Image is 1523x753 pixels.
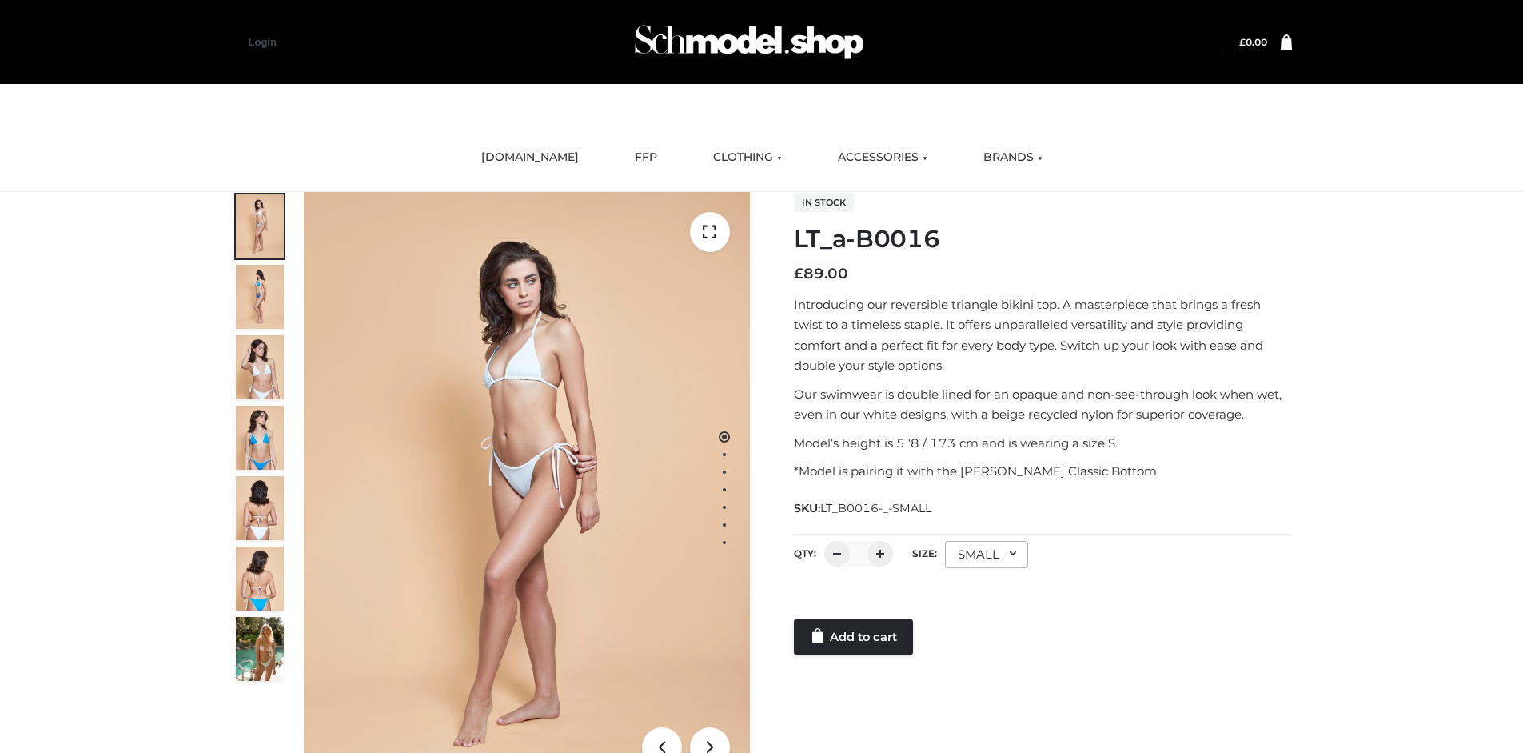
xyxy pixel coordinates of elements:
[1239,36,1267,48] a: £0.00
[794,384,1292,425] p: Our swimwear is double lined for an opaque and non-see-through look when wet, even in our white d...
[629,10,869,74] img: Schmodel Admin 964
[236,617,284,681] img: Arieltop_CloudNine_AzureSky2.jpg
[236,335,284,399] img: ArielClassicBikiniTop_CloudNine_AzureSky_OW114ECO_3-scaled.jpg
[794,265,848,282] bdi: 89.00
[794,265,803,282] span: £
[794,294,1292,376] p: Introducing our reversible triangle bikini top. A masterpiece that brings a fresh twist to a time...
[469,140,591,175] a: [DOMAIN_NAME]
[794,225,1292,254] h1: LT_a-B0016
[945,541,1028,568] div: SMALL
[794,193,854,212] span: In stock
[794,461,1292,482] p: *Model is pairing it with the [PERSON_NAME] Classic Bottom
[236,265,284,329] img: ArielClassicBikiniTop_CloudNine_AzureSky_OW114ECO_2-scaled.jpg
[794,499,933,518] span: SKU:
[1239,36,1267,48] bdi: 0.00
[794,547,816,559] label: QTY:
[820,501,931,515] span: LT_B0016-_-SMALL
[236,194,284,258] img: ArielClassicBikiniTop_CloudNine_AzureSky_OW114ECO_1-scaled.jpg
[794,619,913,655] a: Add to cart
[826,140,939,175] a: ACCESSORIES
[236,547,284,611] img: ArielClassicBikiniTop_CloudNine_AzureSky_OW114ECO_8-scaled.jpg
[623,140,669,175] a: FFP
[249,36,277,48] a: Login
[236,476,284,540] img: ArielClassicBikiniTop_CloudNine_AzureSky_OW114ECO_7-scaled.jpg
[794,433,1292,454] p: Model’s height is 5 ‘8 / 173 cm and is wearing a size S.
[912,547,937,559] label: Size:
[1239,36,1246,48] span: £
[236,406,284,470] img: ArielClassicBikiniTop_CloudNine_AzureSky_OW114ECO_4-scaled.jpg
[971,140,1055,175] a: BRANDS
[701,140,794,175] a: CLOTHING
